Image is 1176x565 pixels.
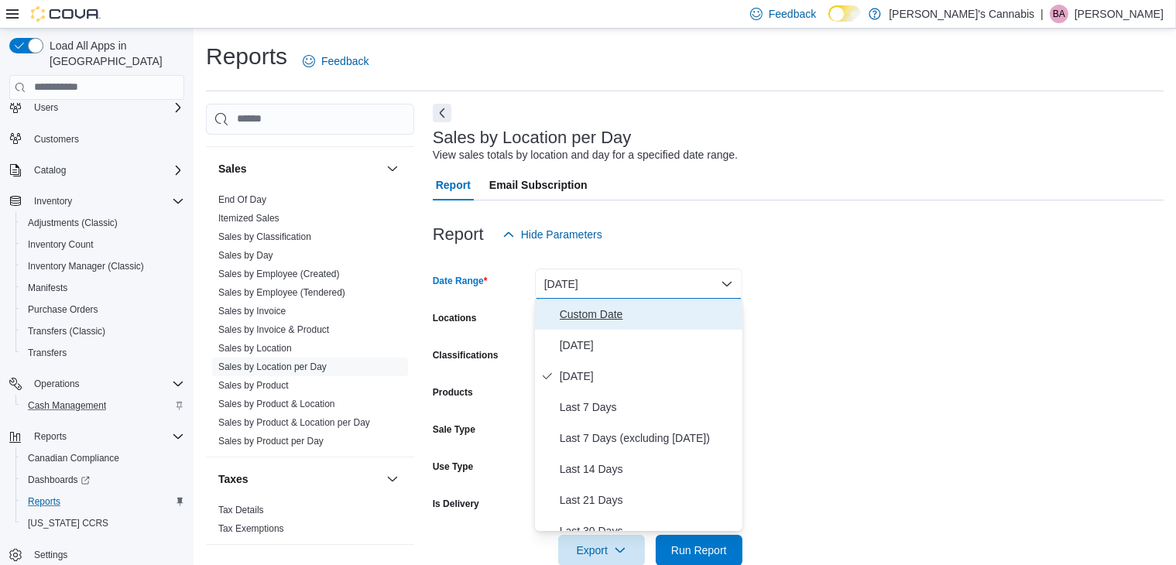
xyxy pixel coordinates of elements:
[218,361,327,372] a: Sales by Location per Day
[15,234,190,255] button: Inventory Count
[22,449,184,467] span: Canadian Compliance
[218,471,380,487] button: Taxes
[28,399,106,412] span: Cash Management
[34,101,58,114] span: Users
[828,5,861,22] input: Dark Mode
[22,257,150,276] a: Inventory Manager (Classic)
[535,269,742,300] button: [DATE]
[218,193,266,206] span: End Of Day
[433,104,451,122] button: Next
[218,324,329,336] span: Sales by Invoice & Product
[22,449,125,467] a: Canadian Compliance
[28,427,184,446] span: Reports
[218,505,264,515] a: Tax Details
[34,378,80,390] span: Operations
[218,269,340,279] a: Sales by Employee (Created)
[28,517,108,529] span: [US_STATE] CCRS
[28,546,74,564] a: Settings
[31,6,101,22] img: Cova
[218,212,279,224] span: Itemized Sales
[22,214,184,232] span: Adjustments (Classic)
[496,219,609,250] button: Hide Parameters
[22,279,74,297] a: Manifests
[297,46,375,77] a: Feedback
[28,375,86,393] button: Operations
[34,549,67,561] span: Settings
[218,523,284,534] a: Tax Exemptions
[218,417,370,428] a: Sales by Product & Location per Day
[22,235,100,254] a: Inventory Count
[436,169,471,200] span: Report
[218,324,329,335] a: Sales by Invoice & Product
[22,492,67,511] a: Reports
[28,260,144,272] span: Inventory Manager (Classic)
[34,133,79,146] span: Customers
[22,514,184,532] span: Washington CCRS
[535,299,742,531] div: Select listbox
[15,342,190,364] button: Transfers
[15,212,190,234] button: Adjustments (Classic)
[218,342,292,354] span: Sales by Location
[15,447,190,469] button: Canadian Compliance
[28,375,184,393] span: Operations
[218,436,324,447] a: Sales by Product per Day
[433,147,738,163] div: View sales totals by location and day for a specified date range.
[28,98,184,117] span: Users
[218,343,292,354] a: Sales by Location
[22,344,73,362] a: Transfers
[22,322,184,341] span: Transfers (Classic)
[15,469,190,491] a: Dashboards
[34,164,66,176] span: Catalog
[560,336,736,354] span: [DATE]
[218,286,345,299] span: Sales by Employee (Tendered)
[34,430,67,443] span: Reports
[206,190,414,457] div: Sales
[3,373,190,395] button: Operations
[22,257,184,276] span: Inventory Manager (Classic)
[206,41,287,72] h1: Reports
[218,125,298,136] a: Products to Archive
[22,492,184,511] span: Reports
[3,128,190,150] button: Customers
[28,98,64,117] button: Users
[22,396,112,415] a: Cash Management
[560,522,736,540] span: Last 30 Days
[3,97,190,118] button: Users
[1075,5,1164,23] p: [PERSON_NAME]
[28,427,73,446] button: Reports
[769,6,816,22] span: Feedback
[28,545,184,564] span: Settings
[433,498,479,510] label: Is Delivery
[521,227,602,242] span: Hide Parameters
[22,471,184,489] span: Dashboards
[15,277,190,299] button: Manifests
[15,395,190,416] button: Cash Management
[321,53,369,69] span: Feedback
[560,398,736,416] span: Last 7 Days
[218,471,249,487] h3: Taxes
[671,543,727,558] span: Run Report
[433,386,473,399] label: Products
[218,379,289,392] span: Sales by Product
[22,344,184,362] span: Transfers
[218,305,286,317] span: Sales by Invoice
[28,161,184,180] span: Catalog
[560,491,736,509] span: Last 21 Days
[28,238,94,251] span: Inventory Count
[218,306,286,317] a: Sales by Invoice
[28,303,98,316] span: Purchase Orders
[489,169,588,200] span: Email Subscription
[28,192,184,211] span: Inventory
[22,471,96,489] a: Dashboards
[218,249,273,262] span: Sales by Day
[1041,5,1044,23] p: |
[28,474,90,486] span: Dashboards
[28,347,67,359] span: Transfers
[218,213,279,224] a: Itemized Sales
[218,380,289,391] a: Sales by Product
[433,128,632,147] h3: Sales by Location per Day
[22,514,115,532] a: [US_STATE] CCRS
[218,161,380,176] button: Sales
[433,225,484,244] h3: Report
